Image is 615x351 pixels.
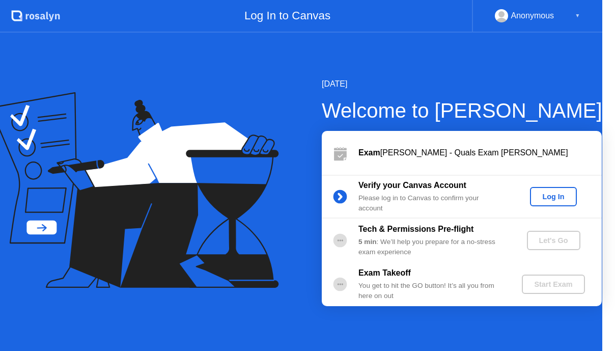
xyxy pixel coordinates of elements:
button: Start Exam [522,275,584,294]
div: : We’ll help you prepare for a no-stress exam experience [358,237,505,258]
div: ▼ [575,9,580,22]
b: Tech & Permissions Pre-flight [358,225,473,233]
div: You get to hit the GO button! It’s all you from here on out [358,281,505,302]
div: [PERSON_NAME] - Quals Exam [PERSON_NAME] [358,147,602,159]
div: Start Exam [526,280,580,288]
div: Let's Go [531,236,576,245]
button: Let's Go [527,231,580,250]
div: Anonymous [511,9,554,22]
div: [DATE] [322,78,602,90]
div: Please log in to Canvas to confirm your account [358,193,505,214]
div: Welcome to [PERSON_NAME] [322,95,602,126]
b: Exam [358,148,380,157]
b: 5 min [358,238,377,246]
b: Exam Takeoff [358,268,411,277]
div: Log In [534,193,572,201]
b: Verify your Canvas Account [358,181,466,190]
button: Log In [530,187,576,206]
